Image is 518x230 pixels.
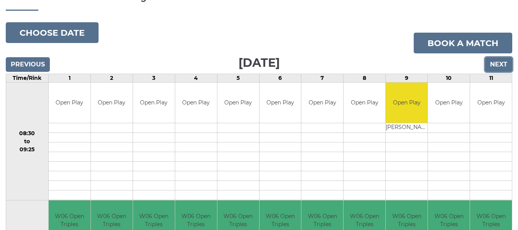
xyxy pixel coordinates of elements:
[386,74,428,83] td: 9
[48,74,90,83] td: 1
[386,83,428,123] td: Open Play
[91,83,133,123] td: Open Play
[470,83,512,123] td: Open Play
[259,74,301,83] td: 6
[6,74,49,83] td: Time/Rink
[485,57,512,72] input: Next
[260,83,301,123] td: Open Play
[6,83,49,200] td: 08:30 to 09:25
[90,74,133,83] td: 2
[217,74,259,83] td: 5
[344,83,385,123] td: Open Play
[414,33,512,53] a: Book a match
[428,74,470,83] td: 10
[6,57,50,72] input: Previous
[175,74,217,83] td: 4
[6,22,99,43] button: Choose date
[133,83,175,123] td: Open Play
[133,74,175,83] td: 3
[301,74,344,83] td: 7
[49,83,90,123] td: Open Play
[344,74,386,83] td: 8
[301,83,343,123] td: Open Play
[175,83,217,123] td: Open Play
[386,123,428,132] td: [PERSON_NAME]
[470,74,512,83] td: 11
[217,83,259,123] td: Open Play
[428,83,470,123] td: Open Play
